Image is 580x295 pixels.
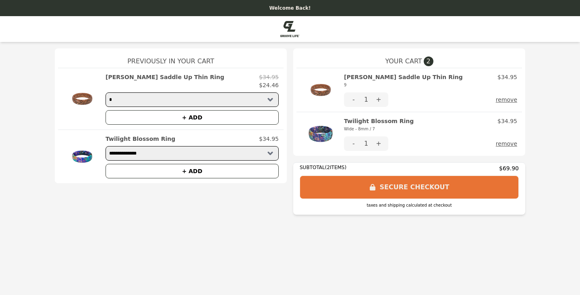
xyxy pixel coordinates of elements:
[259,135,279,143] p: $34.95
[106,135,175,143] h2: Twilight Blossom Ring
[300,176,519,199] button: SECURE CHECKOUT
[344,117,414,133] h2: Twilight Blossom Ring
[424,56,433,66] span: 2
[300,165,325,170] span: SUBTOTAL
[496,136,517,151] button: remove
[259,81,279,89] p: $24.46
[259,73,279,81] p: $34.95
[63,73,101,125] img: Katie Van Slyke Saddle Up Thin Ring
[385,56,422,66] span: YOUR CART
[344,81,463,89] div: 9
[363,136,369,151] div: 1
[5,5,575,11] p: Welcome Back!
[280,21,300,37] img: Brand Logo
[369,92,388,107] button: +
[344,136,363,151] button: -
[63,135,101,178] img: Twilight Blossom Ring
[496,92,517,107] button: remove
[497,73,517,81] p: $34.95
[58,48,284,68] h1: Previously In Your Cart
[300,202,519,208] div: taxes and shipping calculated at checkout
[106,73,224,81] h2: [PERSON_NAME] Saddle Up Thin Ring
[499,164,519,172] span: $69.90
[106,146,279,161] select: Select a product variant
[301,73,340,107] img: Katie Van Slyke Saddle Up Thin Ring
[106,164,279,178] button: + ADD
[344,73,463,89] h2: [PERSON_NAME] Saddle Up Thin Ring
[363,92,369,107] div: 1
[497,117,517,125] p: $34.95
[325,165,346,170] span: ( 2 ITEMS)
[344,125,414,133] div: Wide - 8mm / 7
[369,136,388,151] button: +
[106,92,279,107] select: Select a product variant
[301,117,340,151] img: Twilight Blossom Ring
[344,92,363,107] button: -
[106,110,279,125] button: + ADD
